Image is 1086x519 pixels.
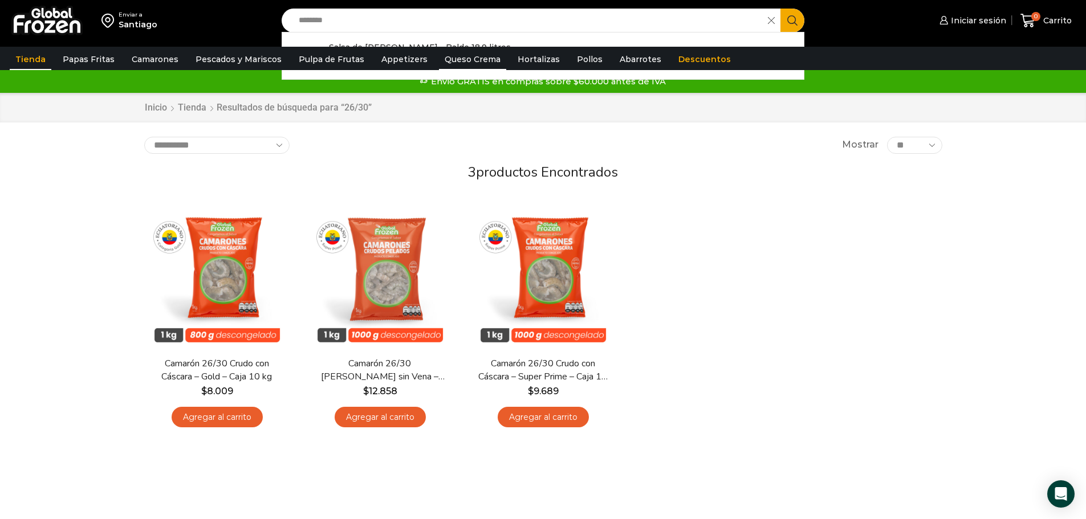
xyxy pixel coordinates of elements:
a: Appetizers [376,48,433,70]
a: Camarón 26/30 Crudo con Cáscara – Super Prime – Caja 10 kg [477,357,608,383]
a: Queso Crema [439,48,506,70]
a: Agregar al carrito: “Camarón 26/30 Crudo con Cáscara - Gold - Caja 10 kg” [172,407,263,428]
a: Tienda [10,48,51,70]
a: Tienda [177,101,207,115]
a: Camarón 26/30 [PERSON_NAME] sin Vena – Super Prime – Caja 10 kg [314,357,445,383]
a: Descuentos [673,48,737,70]
a: Salsa de [PERSON_NAME] - Balde 18.9 litros $2.490 [282,38,804,73]
a: Iniciar sesión [937,9,1006,32]
a: Hortalizas [512,48,566,70]
button: Search button [780,9,804,32]
span: $ [201,386,207,397]
a: Pollos [571,48,608,70]
span: $ [528,386,534,397]
span: productos encontrados [476,163,618,181]
bdi: 12.858 [363,386,397,397]
span: 3 [468,163,476,181]
a: Agregar al carrito: “Camarón 26/30 Crudo con Cáscara - Super Prime - Caja 10 kg” [498,407,589,428]
bdi: 9.689 [528,386,559,397]
div: Open Intercom Messenger [1047,480,1075,508]
span: 0 [1031,12,1040,21]
span: Mostrar [842,138,878,152]
a: Agregar al carrito: “Camarón 26/30 Crudo Pelado sin Vena - Super Prime - Caja 10 kg” [335,407,426,428]
a: Pescados y Mariscos [190,48,287,70]
span: $ [363,386,369,397]
p: Salsa de [PERSON_NAME] - Balde 18.9 litros [329,41,511,54]
span: Iniciar sesión [948,15,1006,26]
a: 0 Carrito [1018,7,1075,34]
span: Carrito [1040,15,1072,26]
a: Abarrotes [614,48,667,70]
a: Pulpa de Frutas [293,48,370,70]
bdi: 8.009 [201,386,233,397]
h1: Resultados de búsqueda para “26/30” [217,102,372,113]
a: Camarón 26/30 Crudo con Cáscara – Gold – Caja 10 kg [151,357,282,383]
div: Enviar a [119,11,157,19]
div: Santiago [119,19,157,30]
nav: Breadcrumb [144,101,372,115]
a: Papas Fritas [57,48,120,70]
img: address-field-icon.svg [101,11,119,30]
a: Inicio [144,101,168,115]
a: Camarones [126,48,184,70]
select: Pedido de la tienda [144,137,290,154]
